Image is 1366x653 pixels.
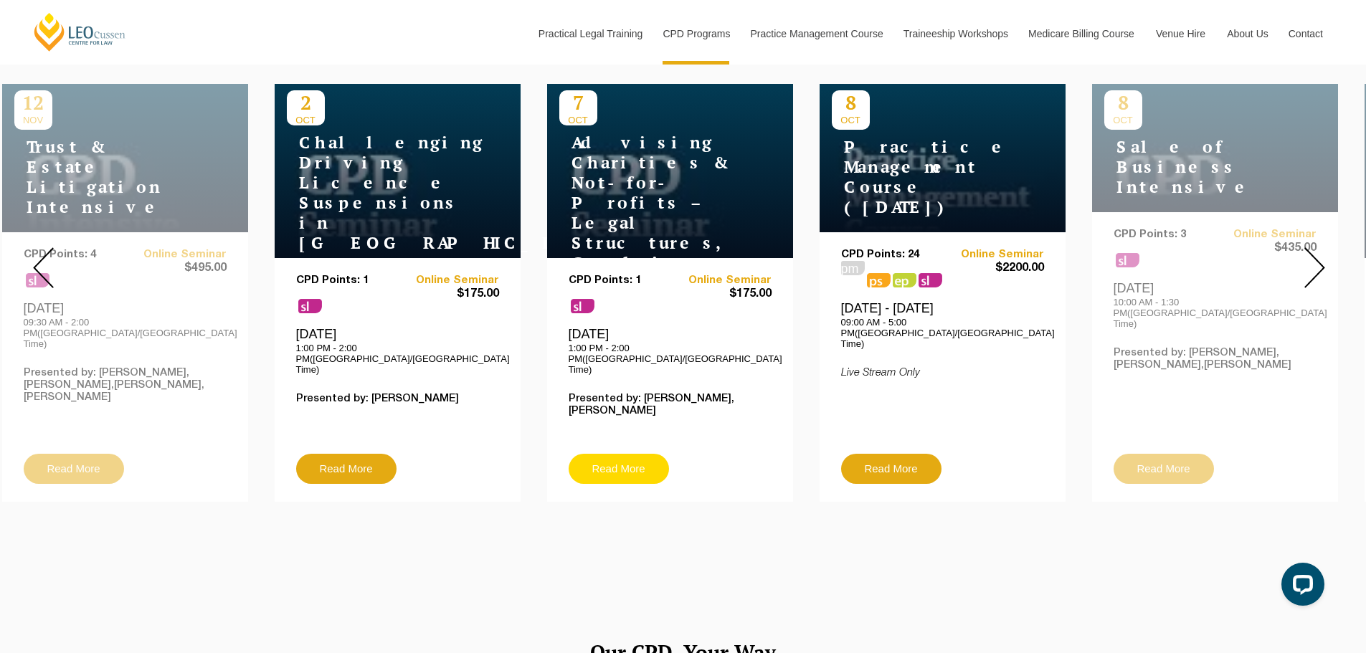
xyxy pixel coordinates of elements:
[287,133,466,253] h4: Challenging Driving Licence Suspensions in [GEOGRAPHIC_DATA]
[528,3,653,65] a: Practical Legal Training
[298,299,322,313] span: sl
[832,90,870,115] p: 8
[841,300,1044,349] div: [DATE] - [DATE]
[287,90,325,115] p: 2
[569,343,772,375] p: 1:00 PM - 2:00 PM([GEOGRAPHIC_DATA]/[GEOGRAPHIC_DATA] Time)
[569,275,670,287] p: CPD Points: 1
[559,115,597,125] span: OCT
[33,247,54,288] img: Prev
[670,287,772,302] span: $175.00
[296,326,499,375] div: [DATE]
[1145,3,1216,65] a: Venue Hire
[571,299,594,313] span: sl
[569,326,772,375] div: [DATE]
[296,393,499,405] p: Presented by: [PERSON_NAME]
[740,3,893,65] a: Practice Management Course
[1216,3,1278,65] a: About Us
[1304,247,1325,288] img: Next
[397,287,499,302] span: $175.00
[559,133,739,313] h4: Advising Charities & Not-for-Profits – Legal Structures, Compliance & Risk Management
[569,393,772,417] p: Presented by: [PERSON_NAME],[PERSON_NAME]
[397,275,499,287] a: Online Seminar
[296,275,398,287] p: CPD Points: 1
[832,115,870,125] span: OCT
[893,3,1018,65] a: Traineeship Workshops
[867,273,891,287] span: ps
[841,249,943,261] p: CPD Points: 24
[942,261,1044,276] span: $2200.00
[832,137,1011,217] h4: Practice Management Course ([DATE])
[652,3,739,65] a: CPD Programs
[287,115,325,125] span: OCT
[841,261,865,275] span: pm
[1270,557,1330,617] iframe: LiveChat chat widget
[32,11,128,52] a: [PERSON_NAME] Centre for Law
[841,317,1044,349] p: 09:00 AM - 5:00 PM([GEOGRAPHIC_DATA]/[GEOGRAPHIC_DATA] Time)
[942,249,1044,261] a: Online Seminar
[1278,3,1334,65] a: Contact
[296,454,397,484] a: Read More
[296,343,499,375] p: 1:00 PM - 2:00 PM([GEOGRAPHIC_DATA]/[GEOGRAPHIC_DATA] Time)
[841,367,1044,379] p: Live Stream Only
[1018,3,1145,65] a: Medicare Billing Course
[569,454,669,484] a: Read More
[670,275,772,287] a: Online Seminar
[919,273,942,287] span: sl
[841,454,942,484] a: Read More
[559,90,597,115] p: 7
[893,273,916,287] span: ps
